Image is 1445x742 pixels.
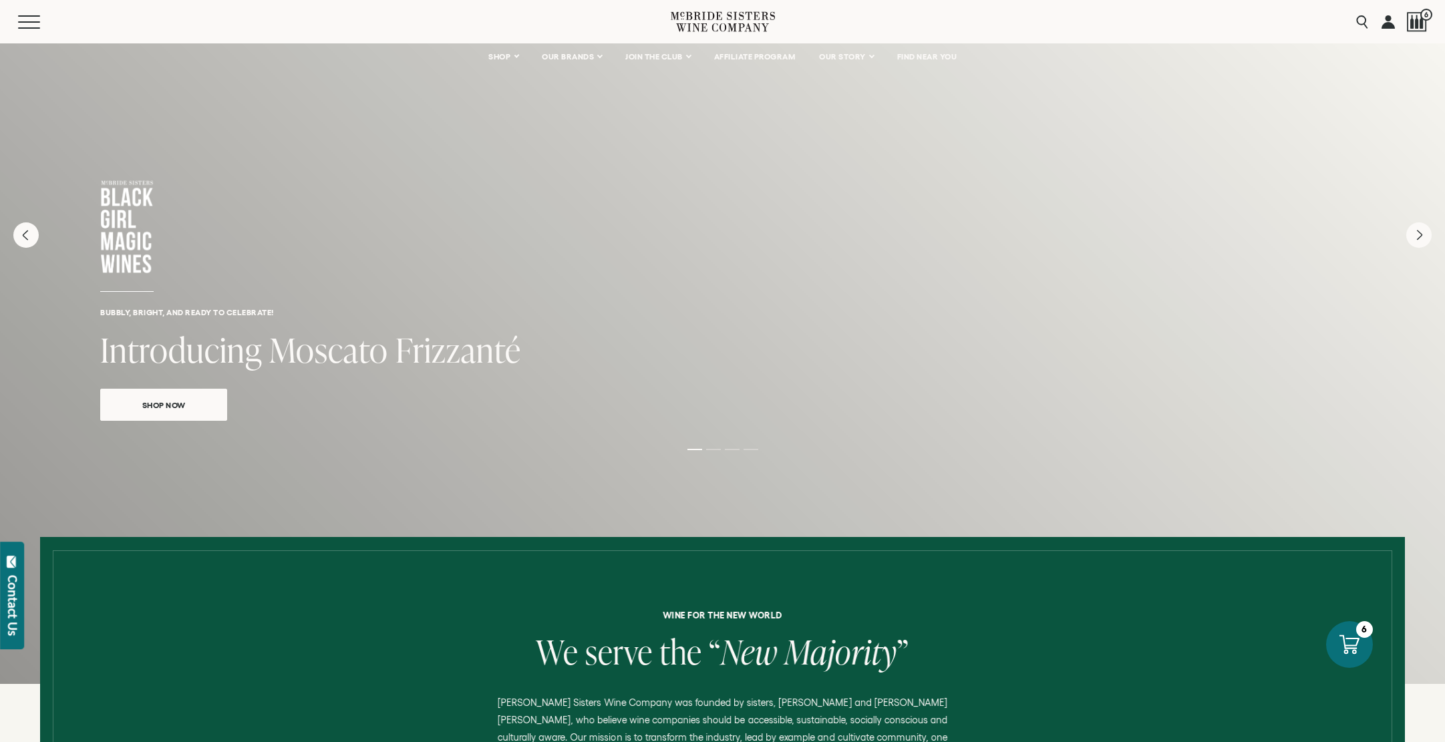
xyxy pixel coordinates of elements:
[536,628,578,675] span: We
[18,15,66,29] button: Mobile Menu Trigger
[119,397,209,413] span: Shop Now
[6,575,19,636] div: Contact Us
[725,449,740,450] li: Page dot 3
[533,43,610,70] a: OUR BRANDS
[1420,9,1432,21] span: 6
[1356,621,1373,638] div: 6
[897,52,957,61] span: FIND NEAR YOU
[897,628,909,675] span: ”
[13,222,39,248] button: Previous
[889,43,966,70] a: FIND NEAR YOU
[660,628,702,675] span: the
[705,43,804,70] a: AFFILIATE PROGRAM
[625,52,683,61] span: JOIN THE CLUB
[709,628,721,675] span: “
[542,52,594,61] span: OUR BRANDS
[785,628,897,675] span: Majority
[227,610,1218,620] h6: Wine for the new world
[714,52,796,61] span: AFFILIATE PROGRAM
[1406,222,1432,248] button: Next
[395,327,521,373] span: Frizzanté
[744,449,758,450] li: Page dot 4
[687,449,702,450] li: Page dot 1
[100,389,227,421] a: Shop Now
[617,43,699,70] a: JOIN THE CLUB
[585,628,653,675] span: serve
[269,327,388,373] span: Moscato
[480,43,526,70] a: SHOP
[100,327,262,373] span: Introducing
[819,52,866,61] span: OUR STORY
[721,628,778,675] span: New
[100,308,1345,317] h6: Bubbly, bright, and ready to celebrate!
[706,449,721,450] li: Page dot 2
[810,43,882,70] a: OUR STORY
[488,52,511,61] span: SHOP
